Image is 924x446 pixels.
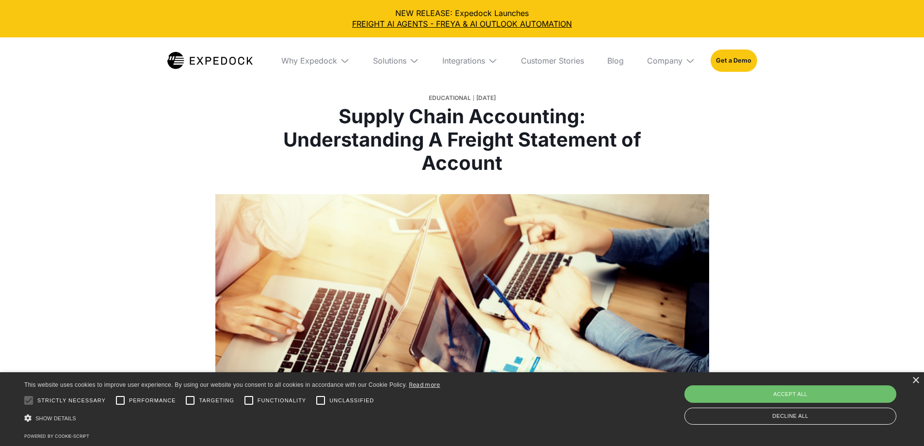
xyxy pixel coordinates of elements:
div: [DATE] [476,91,496,105]
a: FREIGHT AI AGENTS - FREYA & AI OUTLOOK AUTOMATION [8,18,916,29]
a: Get a Demo [711,50,757,72]
span: Show details [35,415,76,421]
div: Show details [24,412,440,425]
span: Targeting [199,396,234,405]
div: Educational [429,91,471,105]
div: Company [647,56,682,66]
span: This website uses cookies to improve user experience. By using our website you consent to all coo... [24,381,407,388]
h1: Supply Chain Accounting: Understanding A Freight Statement of Account [282,105,642,175]
span: Strictly necessary [37,396,106,405]
div: Company [639,37,703,84]
div: Integrations [435,37,505,84]
div: Decline all [684,408,896,425]
div: Close [912,377,919,384]
div: Integrations [442,56,485,66]
div: Accept all [684,385,896,403]
a: Customer Stories [513,37,592,84]
span: Functionality [258,396,306,405]
div: Why Expedock [281,56,337,66]
span: Performance [129,396,176,405]
div: Solutions [365,37,427,84]
a: Blog [600,37,632,84]
div: Solutions [373,56,406,66]
span: Unclassified [329,396,374,405]
a: Read more [409,381,440,388]
div: NEW RELEASE: Expedock Launches [8,8,916,30]
a: Powered by cookie-script [24,433,89,439]
div: Why Expedock [274,37,357,84]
